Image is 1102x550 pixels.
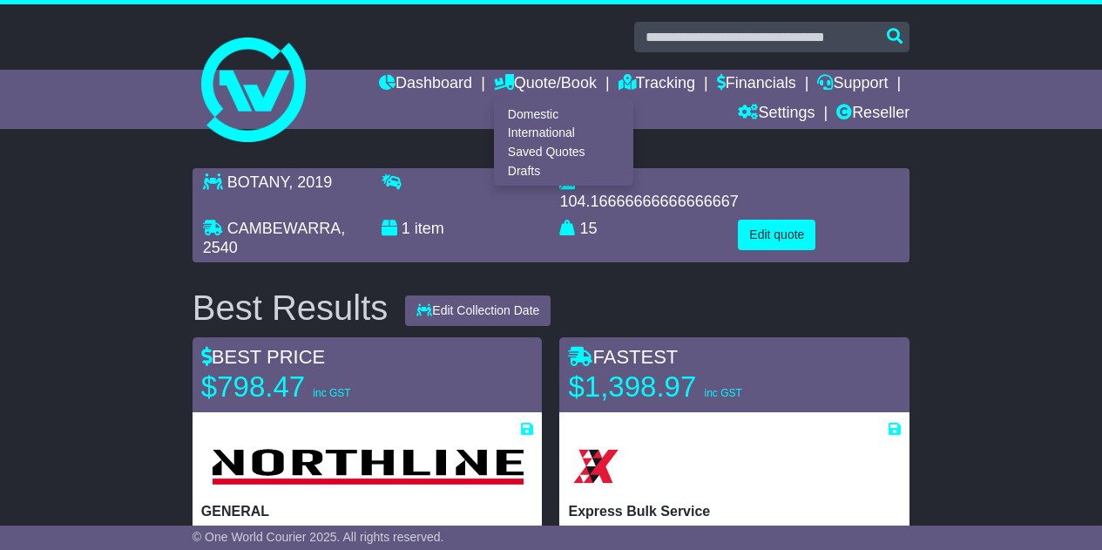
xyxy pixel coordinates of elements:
[619,70,695,99] a: Tracking
[738,220,815,250] button: Edit quote
[193,530,444,544] span: © One World Courier 2025. All rights reserved.
[203,220,345,256] span: , 2540
[379,70,472,99] a: Dashboard
[495,143,632,162] a: Saved Quotes
[201,370,419,404] p: $798.47
[817,70,888,99] a: Support
[836,99,909,129] a: Reseller
[405,295,551,326] button: Edit Collection Date
[415,220,444,237] span: item
[201,503,534,519] p: GENERAL
[227,220,341,237] span: CAMBEWARRA
[568,346,678,368] span: FASTEST
[568,503,901,519] p: Express Bulk Service
[494,99,633,186] div: Quote/Book
[494,70,597,99] a: Quote/Book
[402,220,410,237] span: 1
[580,220,598,237] span: 15
[227,173,288,191] span: BOTANY
[313,387,350,399] span: inc GST
[738,99,815,129] a: Settings
[559,193,738,210] span: 104.16666666666666667
[568,438,624,494] img: Border Express: Express Bulk Service
[201,438,533,494] img: Northline Distribution: GENERAL
[495,105,632,124] a: Domestic
[568,370,786,404] p: $1,398.97
[184,289,397,327] div: Best Results
[495,161,632,180] a: Drafts
[704,387,741,399] span: inc GST
[717,70,796,99] a: Financials
[288,173,332,191] span: , 2019
[495,124,632,143] a: International
[201,346,325,368] span: BEST PRICE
